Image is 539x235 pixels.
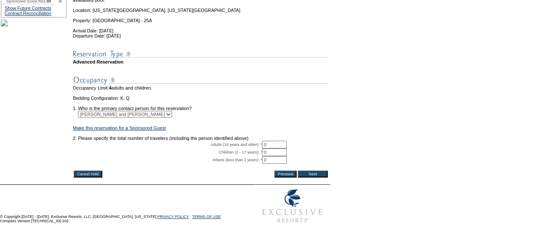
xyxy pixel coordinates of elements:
[73,33,329,38] td: Departure Date: [DATE]
[73,75,329,85] img: subTtlOccupancy.gif
[192,215,221,219] a: TERMS OF USE
[73,141,262,148] td: Adults (18 years and older): *
[109,85,111,90] span: 4
[74,171,102,177] input: Cancel Hold
[73,49,329,59] img: subTtlResType.gif
[73,125,166,131] a: Make this reservation for a Sponsored Guest
[157,215,189,219] a: PRIVACY POLICY
[73,85,329,90] td: Occupancy Limit: adults and children.
[73,96,329,101] td: Bedding Configuration: K, Q
[73,3,329,13] td: Location: [US_STATE][GEOGRAPHIC_DATA], [US_STATE][GEOGRAPHIC_DATA]
[73,13,329,23] td: Property: [GEOGRAPHIC_DATA] - 25A
[73,148,262,156] td: Children (2 - 17 years): *
[298,171,328,177] input: Next
[254,185,330,227] img: Exclusive Resorts
[1,20,8,26] img: Shot-47-042.jpg
[5,6,51,11] a: Show Future Contracts
[73,136,329,141] td: 2. Please specify the total number of travelers (including the person identified above)
[73,59,329,64] td: Advanced Reservation
[73,156,262,164] td: Infants (less than 2 years): *
[73,23,329,33] td: Arrival Date: [DATE]
[274,171,297,177] input: Previous
[5,11,52,16] a: Contract Reconciliation
[73,101,329,111] td: 1. Who is the primary contact person for this reservation?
